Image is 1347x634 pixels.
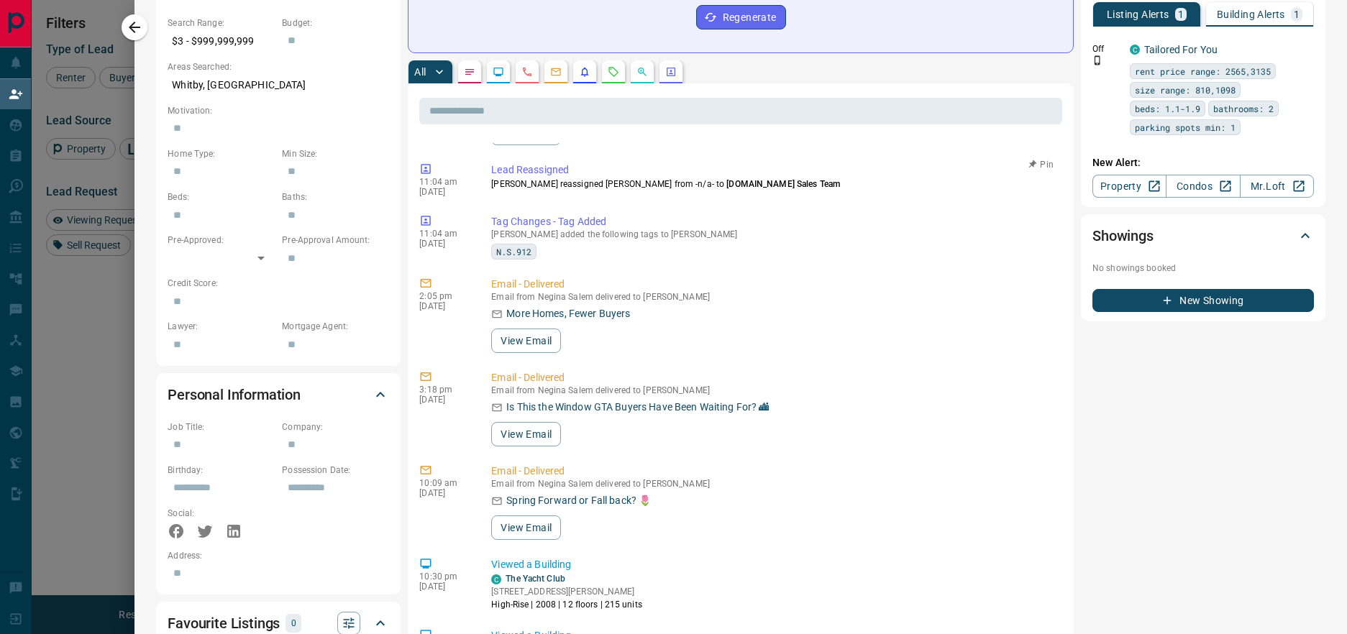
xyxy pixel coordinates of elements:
p: More Homes, Fewer Buyers [506,306,630,321]
p: Lead Reassigned [491,162,1056,178]
div: condos.ca [491,574,501,584]
h2: Showings [1092,224,1154,247]
p: Off [1092,42,1121,55]
p: 0 [290,615,297,631]
div: condos.ca [1130,45,1140,55]
p: Email - Delivered [491,464,1056,479]
p: All [414,67,426,77]
p: Spring Forward or Fall back? 🌷 [506,493,651,508]
p: New Alert: [1092,155,1314,170]
span: size range: 810,1098 [1135,83,1236,97]
p: [DATE] [419,301,470,311]
p: 2:05 pm [419,291,470,301]
p: Birthday: [168,464,275,477]
p: Viewed a Building [491,557,1056,572]
p: Pre-Approval Amount: [282,234,389,247]
p: Company: [282,421,389,433]
span: N.S.912 [496,244,531,259]
span: [DOMAIN_NAME] Sales Team [726,179,840,189]
a: Condos [1166,175,1240,198]
p: [DATE] [419,187,470,197]
p: Home Type: [168,147,275,160]
button: View Email [491,422,561,446]
svg: Opportunities [636,66,648,78]
svg: Notes [464,66,475,78]
p: Search Range: [168,17,275,29]
p: [DATE] [419,488,470,498]
p: [PERSON_NAME] added the following tags to [PERSON_NAME] [491,229,1056,239]
p: 11:04 am [419,177,470,187]
div: Showings [1092,219,1314,253]
p: Building Alerts [1217,9,1285,19]
p: Pre-Approved: [168,234,275,247]
button: View Email [491,515,561,540]
p: Areas Searched: [168,60,389,73]
p: [PERSON_NAME] reassigned [PERSON_NAME] from -n/a- to [491,178,1056,190]
p: Job Title: [168,421,275,433]
p: 1 [1294,9,1300,19]
p: Min Size: [282,147,389,160]
p: [DATE] [419,239,470,249]
p: [DATE] [419,395,470,405]
p: Budget: [282,17,389,29]
p: Email from Negina Salem delivered to [PERSON_NAME] [491,385,1056,395]
p: 3:18 pm [419,385,470,395]
p: [DATE] [419,582,470,592]
button: View Email [491,329,561,353]
p: Mortgage Agent: [282,320,389,333]
svg: Lead Browsing Activity [493,66,504,78]
p: Email - Delivered [491,370,1056,385]
p: High-Rise | 2008 | 12 floors | 215 units [491,598,642,611]
svg: Listing Alerts [579,66,590,78]
p: 10:09 am [419,478,470,488]
svg: Emails [550,66,562,78]
p: $3 - $999,999,999 [168,29,275,53]
p: 1 [1178,9,1184,19]
svg: Agent Actions [665,66,677,78]
p: Motivation: [168,104,389,117]
svg: Calls [521,66,533,78]
p: Is This the Window GTA Buyers Have Been Waiting For? 🏙 [506,400,769,415]
a: Tailored For You [1144,44,1218,55]
p: Email from Negina Salem delivered to [PERSON_NAME] [491,292,1056,302]
button: Regenerate [696,5,786,29]
span: beds: 1.1-1.9 [1135,101,1200,116]
p: No showings booked [1092,262,1314,275]
svg: Push Notification Only [1092,55,1102,65]
p: Email from Negina Salem delivered to [PERSON_NAME] [491,479,1056,489]
p: Credit Score: [168,277,389,290]
p: Social: [168,507,275,520]
p: [STREET_ADDRESS][PERSON_NAME] [491,585,642,598]
p: Whitby, [GEOGRAPHIC_DATA] [168,73,389,97]
span: bathrooms: 2 [1213,101,1274,116]
button: New Showing [1092,289,1314,312]
span: rent price range: 2565,3135 [1135,64,1271,78]
a: Mr.Loft [1240,175,1314,198]
p: Listing Alerts [1107,9,1169,19]
p: Tag Changes - Tag Added [491,214,1056,229]
a: Property [1092,175,1166,198]
p: Address: [168,549,389,562]
p: Baths: [282,190,389,203]
p: 11:04 am [419,229,470,239]
p: Lawyer: [168,320,275,333]
p: Email - Delivered [491,277,1056,292]
button: Pin [1020,158,1062,171]
p: Possession Date: [282,464,389,477]
span: parking spots min: 1 [1135,120,1236,134]
div: Personal Information [168,377,389,412]
h2: Personal Information [168,383,301,406]
svg: Requests [608,66,619,78]
p: Beds: [168,190,275,203]
a: The Yacht Club [506,574,565,584]
p: 10:30 pm [419,571,470,582]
